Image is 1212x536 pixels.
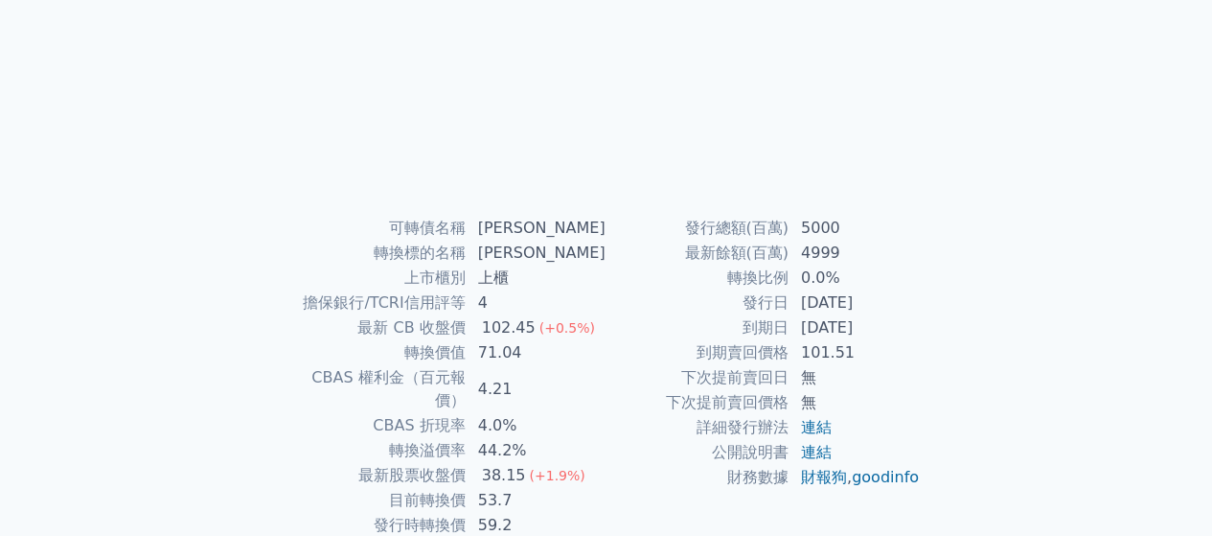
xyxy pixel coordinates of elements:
[606,216,789,241] td: 發行總額(百萬)
[606,465,789,490] td: 財務數據
[292,340,467,365] td: 轉換價值
[467,413,606,438] td: 4.0%
[292,438,467,463] td: 轉換溢價率
[292,315,467,340] td: 最新 CB 收盤價
[467,216,606,241] td: [PERSON_NAME]
[606,340,789,365] td: 到期賣回價格
[539,320,595,336] span: (+0.5%)
[292,488,467,513] td: 目前轉換價
[606,415,789,440] td: 詳細發行辦法
[478,316,539,339] div: 102.45
[606,365,789,390] td: 下次提前賣回日
[467,340,606,365] td: 71.04
[467,488,606,513] td: 53.7
[292,413,467,438] td: CBAS 折現率
[467,291,606,315] td: 4
[1116,444,1212,536] iframe: Chat Widget
[789,291,921,315] td: [DATE]
[529,468,584,483] span: (+1.9%)
[292,291,467,315] td: 擔保銀行/TCRI信用評等
[606,241,789,266] td: 最新餘額(百萬)
[292,216,467,241] td: 可轉債名稱
[789,365,921,390] td: 無
[789,465,921,490] td: ,
[789,266,921,291] td: 0.0%
[467,438,606,463] td: 44.2%
[478,464,530,487] div: 38.15
[789,241,921,266] td: 4999
[789,340,921,365] td: 101.51
[789,390,921,415] td: 無
[789,216,921,241] td: 5000
[801,468,847,486] a: 財報狗
[606,390,789,415] td: 下次提前賣回價格
[801,418,832,436] a: 連結
[606,440,789,465] td: 公開說明書
[467,266,606,291] td: 上櫃
[292,365,467,413] td: CBAS 權利金（百元報價）
[789,315,921,340] td: [DATE]
[292,463,467,488] td: 最新股票收盤價
[467,241,606,266] td: [PERSON_NAME]
[852,468,919,486] a: goodinfo
[801,443,832,461] a: 連結
[606,266,789,291] td: 轉換比例
[292,241,467,266] td: 轉換標的名稱
[292,266,467,291] td: 上市櫃別
[467,365,606,413] td: 4.21
[606,315,789,340] td: 到期日
[606,291,789,315] td: 發行日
